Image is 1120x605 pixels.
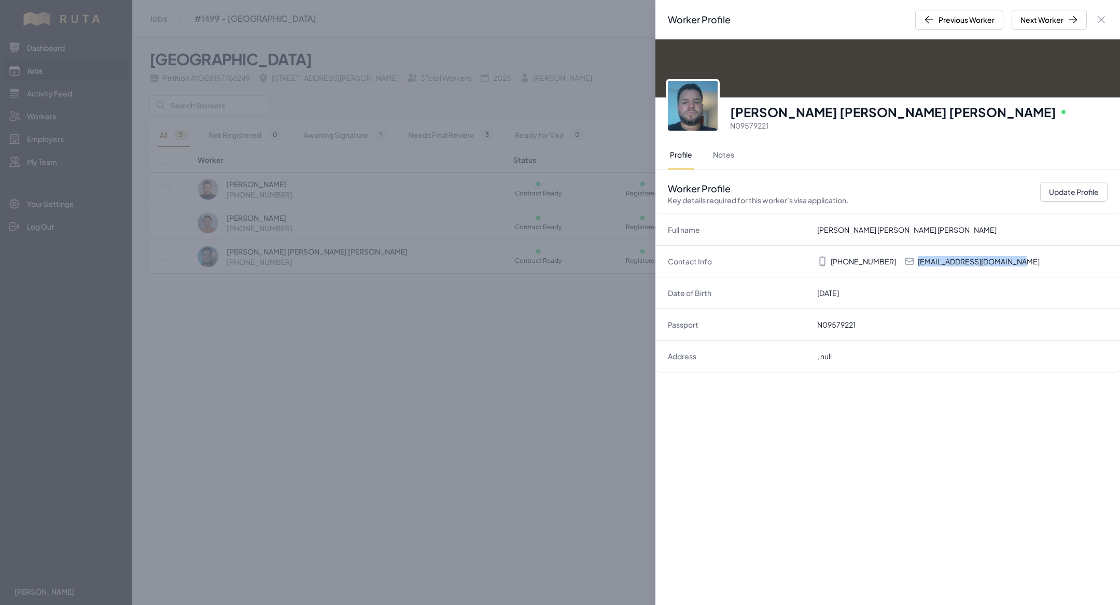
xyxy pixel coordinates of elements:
[1040,182,1108,202] button: Update Profile
[817,224,1108,235] dd: [PERSON_NAME] [PERSON_NAME] [PERSON_NAME]
[817,319,1108,330] dd: N09579221
[668,256,809,266] dt: Contact Info
[918,256,1040,266] p: [EMAIL_ADDRESS][DOMAIN_NAME]
[1012,10,1087,30] button: Next Worker
[668,12,731,27] h2: Worker Profile
[831,256,896,266] p: [PHONE_NUMBER]
[668,351,809,361] dt: Address
[668,141,694,170] button: Profile
[668,224,809,235] dt: Full name
[817,351,1108,361] dd: , null
[668,195,848,205] p: Key details required for this worker's visa application.
[711,141,736,170] button: Notes
[668,319,809,330] dt: Passport
[817,288,1108,298] dd: [DATE]
[668,182,848,205] h2: Worker Profile
[730,120,1108,131] p: N09579221
[668,288,809,298] dt: Date of Birth
[730,104,1056,120] h3: [PERSON_NAME] [PERSON_NAME] [PERSON_NAME]
[915,10,1003,30] button: Previous Worker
